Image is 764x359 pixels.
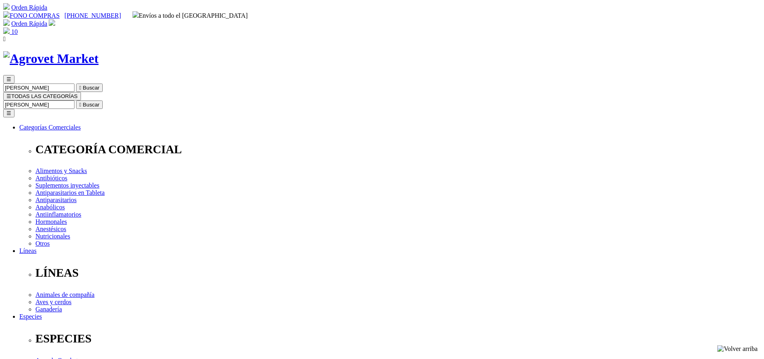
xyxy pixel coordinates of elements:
[76,83,103,92] button:  Buscar
[3,109,14,117] button: ☰
[35,211,81,218] a: Antiinflamatorios
[76,100,103,109] button:  Buscar
[35,291,95,298] a: Animales de compañía
[3,75,14,83] button: ☰
[35,266,761,280] p: LÍNEAS
[3,92,81,100] button: ☰TODAS LAS CATEGORÍAS
[19,247,37,254] a: Líneas
[3,100,75,109] input: Buscar
[3,3,10,10] img: shopping-cart.svg
[79,85,81,91] i: 
[6,93,11,99] span: ☰
[3,19,10,26] img: shopping-cart.svg
[35,204,65,211] a: Anabólicos
[83,102,99,108] span: Buscar
[717,345,758,353] img: Volver arriba
[11,20,47,27] a: Orden Rápida
[35,175,67,182] a: Antibióticos
[19,313,42,320] a: Especies
[3,12,60,19] a: FONO COMPRAS
[133,11,139,18] img: delivery-truck.svg
[3,27,10,34] img: shopping-bag.svg
[35,233,70,240] a: Nutricionales
[11,28,18,35] span: 10
[35,182,99,189] a: Suplementos inyectables
[11,4,47,11] a: Orden Rápida
[35,298,71,305] a: Aves y cerdos
[64,12,121,19] a: [PHONE_NUMBER]
[3,83,75,92] input: Buscar
[35,218,67,225] a: Hormonales
[35,225,66,232] a: Anestésicos
[133,12,248,19] span: Envíos a todo el [GEOGRAPHIC_DATA]
[35,306,62,313] a: Ganadería
[3,28,18,35] a: 10
[35,332,761,345] p: ESPECIES
[3,35,6,42] i: 
[49,20,55,27] a: Acceda a su cuenta de cliente
[83,85,99,91] span: Buscar
[3,11,10,18] img: phone.svg
[35,143,761,156] p: CATEGORÍA COMERCIAL
[49,19,55,26] img: user.svg
[35,196,77,203] a: Antiparasitarios
[3,51,99,66] img: Agrovet Market
[35,240,50,247] a: Otros
[35,189,105,196] a: Antiparasitarios en Tableta
[35,167,87,174] a: Alimentos y Snacks
[19,124,81,131] a: Categorías Comerciales
[79,102,81,108] i: 
[6,76,11,82] span: ☰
